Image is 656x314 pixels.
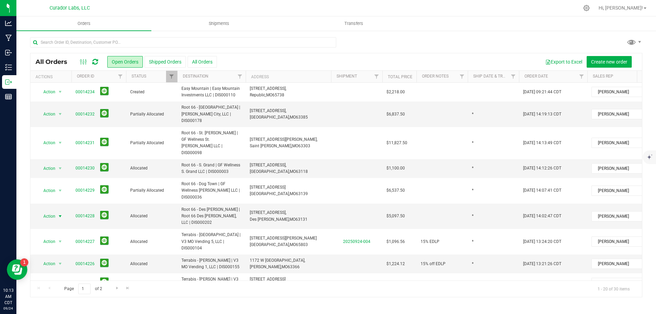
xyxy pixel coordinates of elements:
[5,79,12,85] inline-svg: Outbound
[593,74,613,79] a: Sales Rep
[181,130,242,156] span: Root 66 - St. [PERSON_NAME] | GF Wellness St. [PERSON_NAME] LLC | DIS000098
[234,71,246,82] a: Filter
[335,21,372,27] span: Transfers
[282,264,288,269] span: MO
[181,232,242,251] span: Terrabis - [GEOGRAPHIC_DATA] | V3 MO Vending 5, LLC | DIS000104
[592,138,643,148] span: [PERSON_NAME]
[523,213,561,219] span: [DATE] 14:02:47 CDT
[386,165,405,172] span: $1,100.00
[523,261,561,267] span: [DATE] 13:21:26 CDT
[107,56,143,68] button: Open Orders
[115,71,126,82] a: Filter
[371,71,382,82] a: Filter
[523,187,561,194] span: [DATE] 14:07:41 CDT
[181,181,242,201] span: Root 66 - Dog Town | GF Wellness [PERSON_NAME] LLC | DIS000036
[76,165,95,172] a: 00014230
[56,259,65,269] span: select
[421,279,439,286] span: 15% EDLP
[250,169,290,174] span: [GEOGRAPHIC_DATA],
[76,111,95,118] a: 00014232
[508,71,519,82] a: Filter
[386,279,405,286] span: $1,428.12
[250,264,282,269] span: [PERSON_NAME],
[130,187,173,194] span: Partially Allocated
[386,140,407,146] span: $11,827.50
[37,278,56,288] span: Action
[181,257,242,270] span: Terrabis - [PERSON_NAME] | V3 MO Vending 1, LLC | DIS000155
[296,169,308,174] span: 63118
[250,108,286,113] span: [STREET_ADDRESS],
[592,259,643,269] span: [PERSON_NAME]
[37,186,56,195] span: Action
[76,89,95,95] a: 00014234
[181,276,242,289] span: Terrabis - [PERSON_NAME] | V3 Mo Vending 2, LLC | DIS000027
[456,71,468,82] a: Filter
[5,49,12,56] inline-svg: Inbound
[76,261,95,267] a: 00014226
[56,211,65,221] span: select
[592,237,643,246] span: [PERSON_NAME]
[386,111,405,118] span: $6,837.50
[76,140,95,146] a: 00014231
[250,163,286,167] span: [STREET_ADDRESS],
[599,5,643,11] span: Hi, [PERSON_NAME]!
[76,213,95,219] a: 00014228
[523,89,561,95] span: [DATE] 09:21:44 CDT
[37,138,56,148] span: Action
[592,186,643,195] span: [PERSON_NAME]
[290,191,296,196] span: MO
[290,115,296,120] span: MO
[523,165,561,172] span: [DATE] 14:12:26 CDT
[5,35,12,41] inline-svg: Manufacturing
[145,56,186,68] button: Shipped Orders
[200,21,238,27] span: Shipments
[250,93,266,97] span: Republic,
[37,259,56,269] span: Action
[56,109,65,119] span: select
[37,237,56,246] span: Action
[592,211,643,221] span: [PERSON_NAME]
[250,191,290,196] span: [GEOGRAPHIC_DATA],
[181,85,242,98] span: Easy Mountain | Easy Mountain Investments LLC | DIS000110
[421,238,439,245] span: 15% EDLP
[592,87,643,97] span: [PERSON_NAME]
[151,16,286,31] a: Shipments
[523,279,561,286] span: [DATE] 13:19:23 CDT
[386,187,405,194] span: $6,537.50
[422,74,449,79] a: Order Notes
[592,164,643,173] span: [PERSON_NAME]
[37,164,56,173] span: Action
[36,74,69,79] div: Actions
[250,236,317,241] span: [STREET_ADDRESS][PERSON_NAME]
[250,258,305,263] span: 1172 W [GEOGRAPHIC_DATA],
[421,261,446,267] span: 15% off EDLP
[576,71,587,82] a: Filter
[130,165,173,172] span: Allocated
[181,206,242,226] span: Root 66 - Des [PERSON_NAME] | Root 66 Des [PERSON_NAME], LLC | DIS000202
[246,71,331,83] th: Address
[5,64,12,71] inline-svg: Inventory
[132,74,146,79] a: Status
[3,287,13,306] p: 10:13 AM CDT
[56,237,65,246] span: select
[343,239,370,244] a: 20250924-004
[523,238,561,245] span: [DATE] 13:24:20 CDT
[296,191,308,196] span: 63139
[3,306,13,311] p: 09/24
[76,238,95,245] a: 00014227
[5,93,12,100] inline-svg: Reports
[76,187,95,194] a: 00014229
[541,56,587,68] button: Export to Excel
[250,86,286,91] span: [STREET_ADDRESS],
[290,242,296,247] span: MO
[181,162,242,175] span: Root 66 - S. Grand | GF Wellness S. Grand LLC | DIS000003
[16,16,151,31] a: Orders
[166,71,177,82] a: Filter
[130,111,173,118] span: Partially Allocated
[250,185,286,190] span: [STREET_ADDRESS]
[592,284,635,294] span: 1 - 20 of 30 items
[58,284,108,294] span: Page of 2
[523,140,561,146] span: [DATE] 14:13:49 CDT
[130,213,173,219] span: Allocated
[250,137,317,142] span: [STREET_ADDRESS][PERSON_NAME],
